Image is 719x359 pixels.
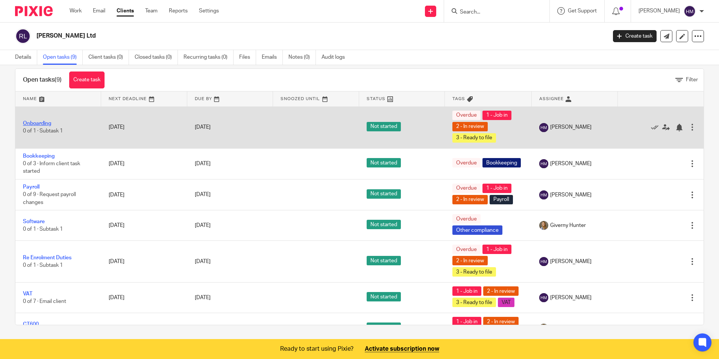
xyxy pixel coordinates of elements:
span: [DATE] [195,295,211,300]
a: Open tasks (9) [43,50,83,65]
span: Not started [367,158,401,167]
a: Closed tasks (0) [135,50,178,65]
span: [PERSON_NAME] [550,123,592,131]
span: [DATE] [195,161,211,166]
span: Filter [686,77,698,82]
a: Audit logs [322,50,350,65]
img: svg%3E [539,123,548,132]
img: svg%3E [15,28,31,44]
span: VAT [498,298,514,307]
span: 1 - Job in [482,111,511,120]
span: 0 of 1 · Subtask 1 [23,263,63,268]
span: Giverny Hunter [550,324,586,332]
span: Not started [367,220,401,229]
span: Overdue [452,158,481,167]
a: Bookkeeping [23,154,55,159]
span: [PERSON_NAME] [550,191,592,199]
span: 2 - In review [452,195,488,204]
span: 1 - Job in [452,286,481,296]
span: [PERSON_NAME] [550,160,592,167]
a: Client tasks (0) [88,50,129,65]
a: Email [93,7,105,15]
h1: Open tasks [23,76,62,84]
span: Snoozed Until [281,97,320,101]
span: Not started [367,322,401,332]
span: (9) [55,77,62,83]
span: 0 of 3 · Inform client task started [23,161,80,174]
span: Not started [367,256,401,265]
img: svg%3E [539,190,548,199]
span: Payroll [490,195,513,204]
td: [DATE] [101,313,187,344]
a: Team [145,7,158,15]
h2: [PERSON_NAME] Ltd [36,32,488,40]
span: Get Support [568,8,597,14]
td: [DATE] [101,106,187,148]
span: 1 - Job in [482,245,511,254]
span: Overdue [452,184,481,193]
td: [DATE] [101,148,187,179]
span: 0 of 1 · Subtask 1 [23,129,63,134]
span: Giverny Hunter [550,222,586,229]
span: [PERSON_NAME] [550,294,592,301]
span: 0 of 9 · Request payroll changes [23,192,76,205]
input: Search [459,9,527,16]
span: 3 - Ready to file [452,267,496,277]
a: Onboarding [23,121,51,126]
a: VAT [23,291,32,297]
span: 2 - In review [483,286,519,296]
span: 1 - Job in [482,184,511,193]
a: Files [239,50,256,65]
span: Overdue [452,214,481,224]
a: Work [70,7,82,15]
a: Create task [613,30,657,42]
a: Create task [69,71,105,88]
a: Payroll [23,184,39,190]
img: GH%20LinkedIn%20Photo.jpg [539,221,548,230]
span: Tags [452,97,465,101]
a: Clients [117,7,134,15]
span: [DATE] [195,125,211,130]
a: Mark as done [651,123,662,131]
img: svg%3E [539,257,548,266]
span: Bookkeeping [482,158,521,167]
span: 2 - In review [452,256,488,265]
td: [DATE] [101,179,187,210]
span: 2 - In review [452,122,488,131]
a: Recurring tasks (0) [184,50,234,65]
span: Not started [367,122,401,131]
a: Details [15,50,37,65]
a: Notes (0) [288,50,316,65]
span: 0 of 1 · Subtask 1 [23,227,63,232]
a: Settings [199,7,219,15]
img: svg%3E [684,5,696,17]
td: [DATE] [101,241,187,283]
span: 3 - Ready to file [452,298,496,307]
span: Not started [367,292,401,301]
a: Reports [169,7,188,15]
a: Re Enrolment Duties [23,255,71,260]
img: svg%3E [539,159,548,168]
span: Overdue [452,245,481,254]
img: svg%3E [539,293,548,302]
img: GH%20LinkedIn%20Photo.jpg [539,324,548,333]
span: 3 - Ready to file [452,133,496,143]
span: Status [367,97,385,101]
span: 0 of 7 · Email client [23,299,66,304]
span: Other compliance [452,225,502,235]
span: Overdue [452,111,481,120]
span: [PERSON_NAME] [550,258,592,265]
a: CT600 [23,322,39,327]
span: 1 - Job in [452,317,481,326]
td: [DATE] [101,210,187,241]
a: Emails [262,50,283,65]
a: Software [23,219,45,224]
span: [DATE] [195,223,211,228]
span: Not started [367,189,401,199]
span: 2 - In review [483,317,519,326]
span: [DATE] [195,192,211,198]
img: Pixie [15,6,53,16]
p: [PERSON_NAME] [639,7,680,15]
span: [DATE] [195,259,211,264]
td: [DATE] [101,283,187,313]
